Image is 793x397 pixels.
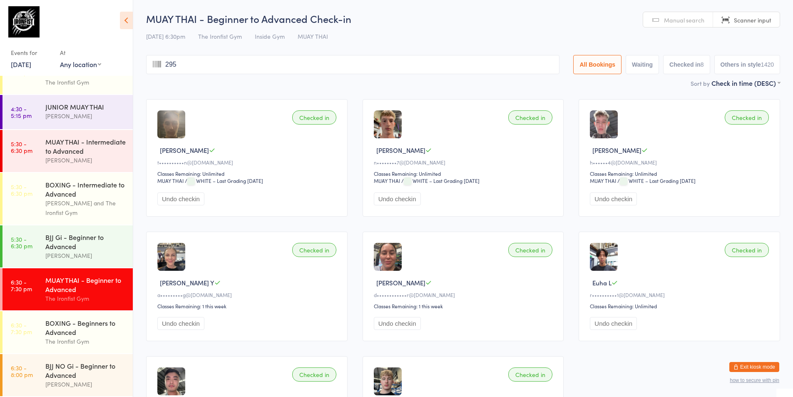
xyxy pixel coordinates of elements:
button: Undo checkin [157,317,204,330]
div: a•••••••••g@[DOMAIN_NAME] [157,291,339,298]
div: Checked in [292,243,336,257]
div: 8 [701,61,704,68]
img: image1732167563.png [157,367,185,395]
time: 5:30 - 6:30 pm [11,183,32,197]
div: Classes Remaining: Unlimited [374,170,555,177]
a: [DATE] [11,60,31,69]
div: n••••••••7@[DOMAIN_NAME] [374,159,555,166]
button: Exit kiosk mode [729,362,779,372]
img: image1733713182.png [374,110,402,138]
div: Classes Remaining: Unlimited [590,170,771,177]
div: At [60,46,101,60]
div: d••••••••••••r@[DOMAIN_NAME] [374,291,555,298]
a: 6:30 -8:00 pmBJJ NO Gi - Beginner to Advanced[PERSON_NAME] [2,354,133,396]
button: Undo checkin [374,317,421,330]
span: Manual search [664,16,704,24]
img: image1741675442.png [374,367,402,395]
img: image1752045099.png [590,243,618,271]
button: Waiting [626,55,659,74]
span: Euha L [592,278,612,287]
time: 6:30 - 8:00 pm [11,365,33,378]
div: [PERSON_NAME] [45,380,126,389]
time: 5:30 - 6:30 pm [11,140,32,154]
div: [PERSON_NAME] and The Ironfist Gym [45,198,126,217]
div: 1420 [761,61,774,68]
a: 4:30 -5:15 pmJUNIOR MUAY THAI[PERSON_NAME] [2,95,133,129]
img: image1753252520.png [374,243,402,271]
div: BOXING - Intermediate to Advanced [45,180,126,198]
span: / WHITE – Last Grading [DATE] [185,177,263,184]
div: The Ironfist Gym [45,294,126,303]
a: 5:30 -6:30 pmBJJ Gi - Beginner to Advanced[PERSON_NAME] [2,225,133,267]
span: The Ironfist Gym [198,32,242,40]
button: Others in style1420 [714,55,780,74]
div: The Ironfist Gym [45,77,126,87]
img: image1753252706.png [157,243,185,271]
div: Checked in [508,110,552,125]
div: [PERSON_NAME] [45,111,126,121]
div: Classes Remaining: 1 this week [374,302,555,310]
div: MUAY THAI [157,177,184,184]
div: t••••••••••n@[DOMAIN_NAME] [157,159,339,166]
a: 6:30 -7:30 pmBOXING - Beginners to AdvancedThe Ironfist Gym [2,311,133,353]
a: 5:30 -6:30 pmBOXING - Intermediate to Advanced[PERSON_NAME] and The Ironfist Gym [2,173,133,225]
div: BJJ Gi - Beginner to Advanced [45,232,126,251]
span: / WHITE – Last Grading [DATE] [617,177,696,184]
div: Checked in [508,367,552,382]
div: Any location [60,60,101,69]
button: how to secure with pin [730,377,779,383]
span: MUAY THAI [298,32,328,40]
div: r••••••••••1@[DOMAIN_NAME] [590,291,771,298]
span: [DATE] 6:30pm [146,32,185,40]
div: BOXING - Beginners to Advanced [45,318,126,337]
div: Events for [11,46,52,60]
button: All Bookings [573,55,621,74]
button: Checked in8 [663,55,710,74]
div: Classes Remaining: 1 this week [157,302,339,310]
div: [PERSON_NAME] [45,155,126,165]
time: 6:30 - 7:30 pm [11,279,32,292]
button: Undo checkin [374,192,421,205]
span: [PERSON_NAME] [160,146,209,155]
div: Classes Remaining: Unlimited [157,170,339,177]
span: [PERSON_NAME] [592,146,641,155]
span: Scanner input [734,16,771,24]
img: The Ironfist Gym [8,6,40,37]
div: h••••••4@[DOMAIN_NAME] [590,159,771,166]
div: Check in time (DESC) [711,78,780,87]
button: Undo checkin [590,192,637,205]
div: MUAY THAI [590,177,616,184]
div: Classes Remaining: Unlimited [590,302,771,310]
div: BJJ NO Gi - Beginner to Advanced [45,361,126,380]
img: image1684982184.png [590,110,618,138]
a: 5:30 -6:30 pmMUAY THAI - Intermediate to Advanced[PERSON_NAME] [2,130,133,172]
button: Undo checkin [157,192,204,205]
div: MUAY THAI - Intermediate to Advanced [45,137,126,155]
div: JUNIOR MUAY THAI [45,102,126,111]
time: 4:30 - 5:15 pm [11,105,32,119]
time: 5:30 - 6:30 pm [11,236,32,249]
div: MUAY THAI [374,177,400,184]
div: The Ironfist Gym [45,337,126,346]
div: Checked in [508,243,552,257]
label: Sort by [691,79,710,87]
a: 6:30 -7:30 pmMUAY THAI - Beginner to AdvancedThe Ironfist Gym [2,268,133,310]
span: [PERSON_NAME] [376,146,425,155]
span: [PERSON_NAME] [376,278,425,287]
input: Search [146,55,559,74]
time: 6:30 - 7:30 pm [11,322,32,335]
div: MUAY THAI - Beginner to Advanced [45,275,126,294]
span: Inside Gym [255,32,285,40]
div: Checked in [292,110,336,125]
span: / WHITE – Last Grading [DATE] [401,177,480,184]
time: 4:30 - 5:30 pm [11,62,32,76]
div: Checked in [725,110,769,125]
span: [PERSON_NAME] Y [160,278,214,287]
button: Undo checkin [590,317,637,330]
img: image1728550003.png [157,110,185,138]
div: Checked in [292,367,336,382]
div: Checked in [725,243,769,257]
h2: MUAY THAI - Beginner to Advanced Check-in [146,12,780,25]
div: [PERSON_NAME] [45,251,126,260]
